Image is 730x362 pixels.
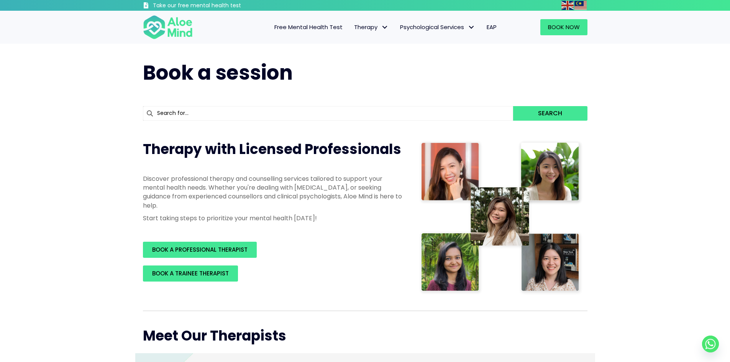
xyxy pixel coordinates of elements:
a: BOOK A PROFESSIONAL THERAPIST [143,242,257,258]
span: Therapy: submenu [379,22,390,33]
a: Malay [574,1,587,10]
a: Book Now [540,19,587,35]
span: Book a session [143,59,293,87]
a: Psychological ServicesPsychological Services: submenu [394,19,481,35]
span: BOOK A PROFESSIONAL THERAPIST [152,246,248,254]
img: en [561,1,574,10]
span: Therapy [354,23,389,31]
span: BOOK A TRAINEE THERAPIST [152,269,229,277]
a: Take our free mental health test [143,2,282,11]
a: EAP [481,19,502,35]
p: Discover professional therapy and counselling services tailored to support your mental health nee... [143,174,404,210]
p: Start taking steps to prioritize your mental health [DATE]! [143,214,404,223]
span: Psychological Services [400,23,475,31]
img: ms [574,1,587,10]
button: Search [513,106,587,121]
span: EAP [487,23,497,31]
img: Aloe mind Logo [143,15,193,40]
nav: Menu [203,19,502,35]
a: BOOK A TRAINEE THERAPIST [143,265,238,282]
img: Therapist collage [419,140,583,295]
a: English [561,1,574,10]
span: Therapy with Licensed Professionals [143,139,401,159]
input: Search for... [143,106,513,121]
a: Free Mental Health Test [269,19,348,35]
span: Psychological Services: submenu [466,22,477,33]
a: TherapyTherapy: submenu [348,19,394,35]
span: Free Mental Health Test [274,23,343,31]
a: Whatsapp [702,336,719,352]
span: Book Now [548,23,580,31]
h3: Take our free mental health test [153,2,282,10]
span: Meet Our Therapists [143,326,286,346]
